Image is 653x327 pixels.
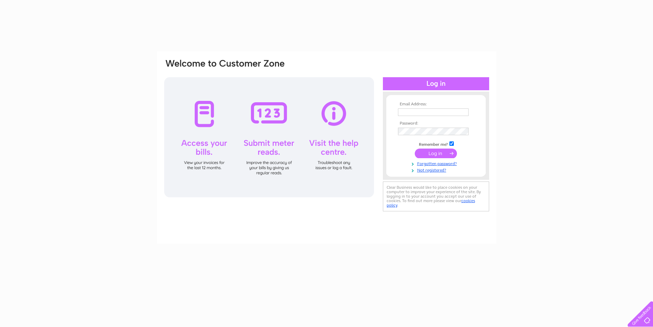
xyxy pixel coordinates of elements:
[398,166,476,173] a: Not registered?
[383,182,489,211] div: Clear Business would like to place cookies on your computer to improve your experience of the sit...
[415,149,457,158] input: Submit
[398,160,476,166] a: Forgotten password?
[396,140,476,147] td: Remember me?
[396,102,476,107] th: Email Address:
[387,198,475,208] a: cookies policy
[396,121,476,126] th: Password:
